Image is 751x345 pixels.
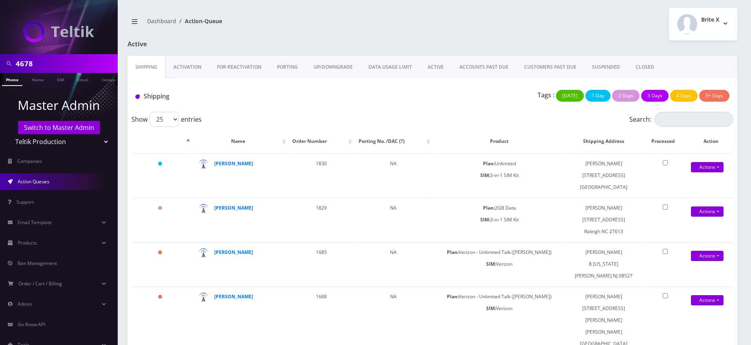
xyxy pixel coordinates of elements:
a: DATA USAGE LIMIT [361,56,420,78]
a: FOR-REActivation [209,56,269,78]
button: [DATE] [556,90,584,102]
label: Show entries [131,112,202,127]
th: Porting No. /DAC (?): activate to sort column ascending [355,130,432,153]
a: [PERSON_NAME] [214,160,253,167]
input: Search in Company [16,56,116,71]
th: Shipping Address [567,130,641,153]
span: Support [16,199,34,205]
td: [PERSON_NAME] 8 [US_STATE] [PERSON_NAME] NJ 08527 [567,242,641,286]
button: Brite X [669,8,737,40]
th: Order Number: activate to sort column ascending [288,130,354,153]
a: SUSPENDED [584,56,628,78]
b: SIM: [486,261,496,267]
a: [PERSON_NAME] [214,293,253,300]
span: Action Queues [18,178,49,185]
img: Teltik Production [24,21,94,42]
h2: Brite X [701,16,719,23]
span: Admin [18,301,32,307]
h1: Shipping [135,93,326,100]
span: Products [18,239,37,246]
a: Name [28,73,47,85]
td: 1830 [288,153,354,197]
td: NA [355,242,432,286]
a: UP/DOWNGRADE [306,56,361,78]
a: Switch to Master Admin [18,121,100,134]
a: PORTING [269,56,306,78]
span: Ban Management [18,260,57,267]
th: : activate to sort column descending [132,130,192,153]
th: Name: activate to sort column ascending [193,130,288,153]
span: Companies [17,158,42,164]
a: Actions [691,251,724,261]
th: Processed: activate to sort column ascending [642,130,689,153]
a: Actions [691,206,724,217]
button: 4 Days [670,90,698,102]
b: SIM: [480,172,490,179]
span: Go Know API [18,321,45,328]
a: [PERSON_NAME] [214,249,253,256]
li: Action-Queue [176,17,222,25]
span: Order / Cart / Billing [18,280,62,287]
th: Product [433,130,566,153]
a: ACTIVE [420,56,452,78]
label: Search: [629,112,733,127]
td: [PERSON_NAME] [STREET_ADDRESS] Raleigh NC 27613 [567,198,641,241]
a: Actions [691,162,724,172]
a: [PERSON_NAME] [214,204,253,211]
a: Email [73,73,92,85]
td: 1829 [288,198,354,241]
button: 5+ Days [699,90,729,102]
b: Plan: [483,204,495,211]
td: [PERSON_NAME] [STREET_ADDRESS] [GEOGRAPHIC_DATA] [567,153,641,197]
a: Actions [691,295,724,305]
a: Phone [2,73,22,86]
button: 3 Days [641,90,669,102]
span: Email Template [18,219,52,226]
input: Search: [654,112,733,127]
td: NA [355,153,432,197]
a: Company [98,73,124,85]
a: CUSTOMERS PAST DUE [516,56,584,78]
td: Verizon - Unlimited Talk ([PERSON_NAME]) Verizon [433,242,566,286]
th: Action [689,130,733,153]
button: 1 Day [585,90,611,102]
button: 2 Days [612,90,640,102]
b: SIM: [480,216,490,223]
td: Unlimited 3-in-1 SIM Kit [433,153,566,197]
td: 2GB Data 3-in-1 SIM Kit [433,198,566,241]
a: CLOSED [628,56,662,78]
a: Shipping [128,56,166,78]
b: Plan: [447,249,459,256]
b: Plan: [447,293,459,300]
b: SIM: [486,305,496,312]
a: Dashboard [147,17,176,25]
b: Plan: [483,160,495,167]
a: SIM [53,73,68,85]
td: NA [355,198,432,241]
select: Showentries [149,112,179,127]
td: 1685 [288,242,354,286]
p: Tags : [538,90,554,100]
a: ACCOUNTS PAST DUE [452,56,516,78]
nav: breadcrumb [128,13,427,35]
a: Activation [166,56,209,78]
h1: Active [128,40,323,48]
img: Shipping [135,95,140,99]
